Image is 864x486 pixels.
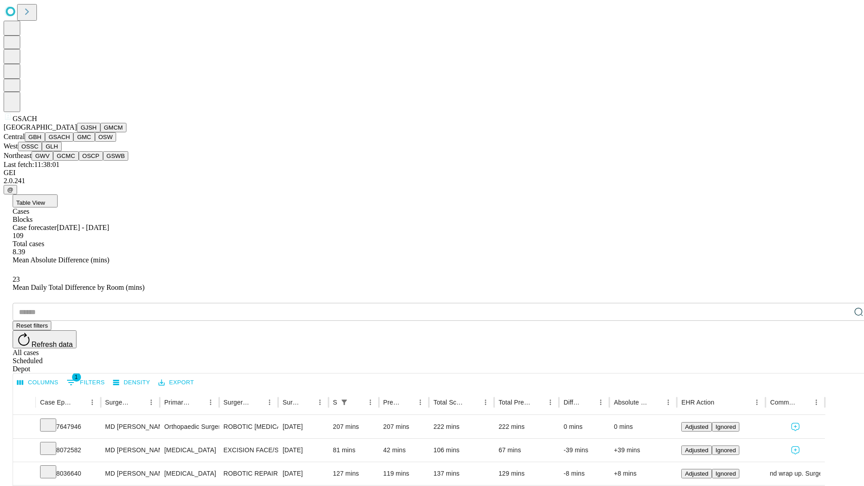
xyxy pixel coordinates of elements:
[7,186,13,193] span: @
[770,462,820,485] div: changed pt. prep and wrap up. Surgeon requested 90 mins
[681,445,712,455] button: Adjusted
[351,396,364,409] button: Sort
[681,399,714,406] div: EHR Action
[4,152,31,159] span: Northeast
[364,396,377,409] button: Menu
[18,419,31,435] button: Expand
[224,415,274,438] div: ROBOTIC [MEDICAL_DATA] KNEE TOTAL
[715,396,728,409] button: Sort
[79,151,103,161] button: OSCP
[224,439,274,462] div: EXCISION FACE/SCALP DEEP TUMOR, 2 CM OR MORE
[479,396,492,409] button: Menu
[662,396,675,409] button: Menu
[283,399,300,406] div: Surgery Date
[13,330,76,348] button: Refresh data
[614,439,672,462] div: +39 mins
[433,415,490,438] div: 222 mins
[770,399,796,406] div: Comments
[4,123,77,131] span: [GEOGRAPHIC_DATA]
[681,422,712,432] button: Adjusted
[563,462,605,485] div: -8 mins
[105,462,155,485] div: MD [PERSON_NAME] Md
[333,399,337,406] div: Scheduled In Room Duration
[467,396,479,409] button: Sort
[499,462,555,485] div: 129 mins
[333,439,374,462] div: 81 mins
[13,115,37,122] span: GSACH
[544,396,557,409] button: Menu
[57,224,109,231] span: [DATE] - [DATE]
[40,462,96,485] div: 8036640
[283,439,324,462] div: [DATE]
[132,396,145,409] button: Sort
[40,399,72,406] div: Case Epic Id
[383,462,425,485] div: 119 mins
[4,185,17,194] button: @
[383,399,401,406] div: Predicted In Room Duration
[145,396,157,409] button: Menu
[13,275,20,283] span: 23
[383,439,425,462] div: 42 mins
[614,415,672,438] div: 0 mins
[13,256,109,264] span: Mean Absolute Difference (mins)
[685,470,708,477] span: Adjusted
[563,415,605,438] div: 0 mins
[73,396,86,409] button: Sort
[15,376,61,390] button: Select columns
[333,415,374,438] div: 207 mins
[594,396,607,409] button: Menu
[614,462,672,485] div: +8 mins
[301,396,314,409] button: Sort
[251,396,263,409] button: Sort
[13,283,144,291] span: Mean Daily Total Difference by Room (mins)
[86,396,99,409] button: Menu
[715,470,736,477] span: Ignored
[582,396,594,409] button: Sort
[4,161,59,168] span: Last fetch: 11:38:01
[712,469,739,478] button: Ignored
[42,142,61,151] button: GLH
[103,151,129,161] button: GSWB
[13,240,44,247] span: Total cases
[263,396,276,409] button: Menu
[13,232,23,239] span: 109
[164,399,190,406] div: Primary Service
[383,415,425,438] div: 207 mins
[192,396,204,409] button: Sort
[712,445,739,455] button: Ignored
[531,396,544,409] button: Sort
[283,415,324,438] div: [DATE]
[100,123,126,132] button: GMCM
[414,396,427,409] button: Menu
[333,462,374,485] div: 127 mins
[563,399,581,406] div: Difference
[53,151,79,161] button: GCMC
[64,375,107,390] button: Show filters
[18,443,31,459] button: Expand
[105,415,155,438] div: MD [PERSON_NAME]
[111,376,153,390] button: Density
[72,373,81,382] span: 1
[105,439,155,462] div: MD [PERSON_NAME] Md
[563,439,605,462] div: -39 mins
[13,224,57,231] span: Case forecaster
[13,194,58,207] button: Table View
[314,396,326,409] button: Menu
[401,396,414,409] button: Sort
[13,321,51,330] button: Reset filters
[685,423,708,430] span: Adjusted
[40,439,96,462] div: 8072582
[45,132,73,142] button: GSACH
[797,396,810,409] button: Sort
[18,142,42,151] button: OSSC
[649,396,662,409] button: Sort
[433,439,490,462] div: 106 mins
[499,439,555,462] div: 67 mins
[614,399,648,406] div: Absolute Difference
[16,322,48,329] span: Reset filters
[4,177,860,185] div: 2.0.241
[164,415,214,438] div: Orthopaedic Surgery
[164,462,214,485] div: [MEDICAL_DATA]
[13,248,25,256] span: 8.39
[18,466,31,482] button: Expand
